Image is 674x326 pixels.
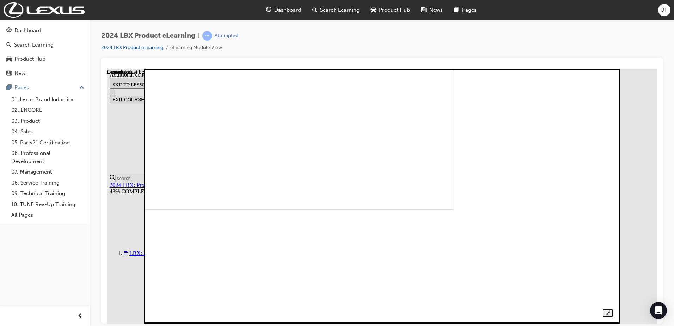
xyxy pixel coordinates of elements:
span: up-icon [79,83,84,92]
a: News [3,67,87,80]
span: pages-icon [454,6,459,14]
li: eLearning Module View [170,44,222,52]
a: 02. ENCORE [8,105,87,116]
span: | [198,32,200,40]
span: search-icon [6,42,11,48]
span: guage-icon [6,28,12,34]
a: Dashboard [3,24,87,37]
a: Search Learning [3,38,87,52]
a: 10. TUNE Rev-Up Training [8,199,87,210]
div: Product Hub [14,55,45,63]
a: 08. Service Training [8,177,87,188]
span: Product Hub [379,6,410,14]
a: pages-iconPages [448,3,482,17]
img: Trak [4,2,85,18]
a: car-iconProduct Hub [365,3,416,17]
a: 2024 LBX Product eLearning [101,44,163,50]
button: Pages [3,81,87,94]
a: guage-iconDashboard [261,3,307,17]
button: JT [658,4,670,16]
a: 09. Technical Training [8,188,87,199]
span: News [429,6,443,14]
div: Dashboard [14,26,41,35]
a: Product Hub [3,53,87,66]
span: learningRecordVerb_ATTEMPT-icon [202,31,212,41]
span: prev-icon [78,312,83,321]
span: Pages [462,6,477,14]
span: pages-icon [6,85,12,91]
div: Search Learning [14,41,54,49]
a: news-iconNews [416,3,448,17]
a: 01. Lexus Brand Induction [8,94,87,105]
span: guage-icon [266,6,271,14]
span: news-icon [421,6,427,14]
span: 2024 LBX Product eLearning [101,32,195,40]
span: car-icon [6,56,12,62]
div: Attempted [215,32,238,39]
a: 06. Professional Development [8,148,87,167]
a: 07. Management [8,167,87,177]
div: Pages [14,84,29,92]
span: search-icon [312,6,317,14]
a: 04. Sales [8,126,87,137]
span: Dashboard [274,6,301,14]
button: Unzoom image [496,241,506,248]
span: news-icon [6,71,12,77]
span: Search Learning [320,6,360,14]
button: DashboardSearch LearningProduct HubNews [3,23,87,81]
span: car-icon [371,6,376,14]
a: search-iconSearch Learning [307,3,365,17]
a: 05. Parts21 Certification [8,137,87,148]
div: Open Intercom Messenger [650,302,667,319]
a: All Pages [8,210,87,221]
div: News [14,70,28,78]
a: 03. Product [8,116,87,127]
span: JT [661,6,667,14]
